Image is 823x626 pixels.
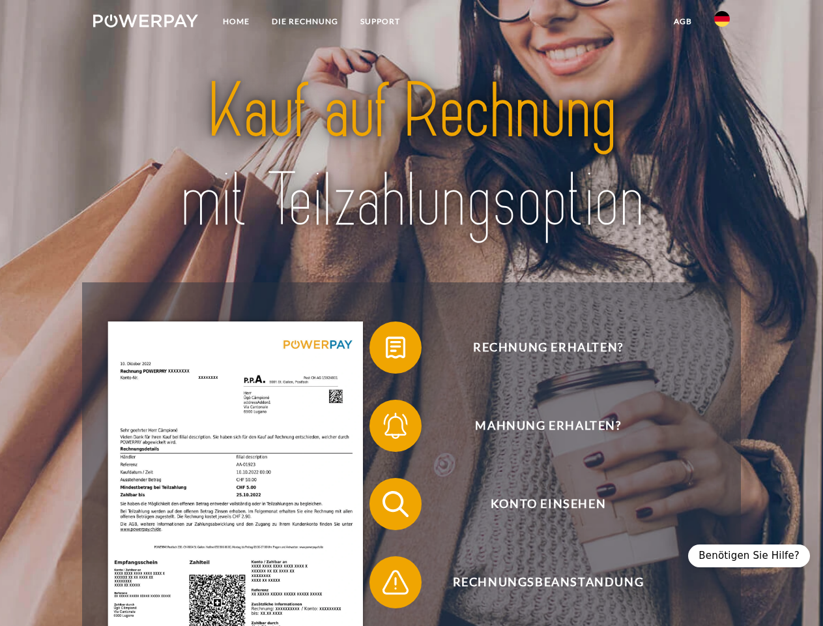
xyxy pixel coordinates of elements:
img: qb_bell.svg [379,410,412,442]
span: Rechnung erhalten? [388,321,708,374]
span: Mahnung erhalten? [388,400,708,452]
span: Rechnungsbeanstandung [388,556,708,608]
button: Rechnungsbeanstandung [369,556,708,608]
a: agb [663,10,703,33]
img: qb_search.svg [379,488,412,520]
img: logo-powerpay-white.svg [93,14,198,27]
img: title-powerpay_de.svg [124,63,699,250]
span: Konto einsehen [388,478,708,530]
button: Rechnung erhalten? [369,321,708,374]
img: qb_bill.svg [379,331,412,364]
button: Konto einsehen [369,478,708,530]
a: SUPPORT [349,10,411,33]
img: qb_warning.svg [379,566,412,599]
img: de [714,11,730,27]
button: Mahnung erhalten? [369,400,708,452]
a: Home [212,10,261,33]
a: DIE RECHNUNG [261,10,349,33]
div: Benötigen Sie Hilfe? [688,544,810,567]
